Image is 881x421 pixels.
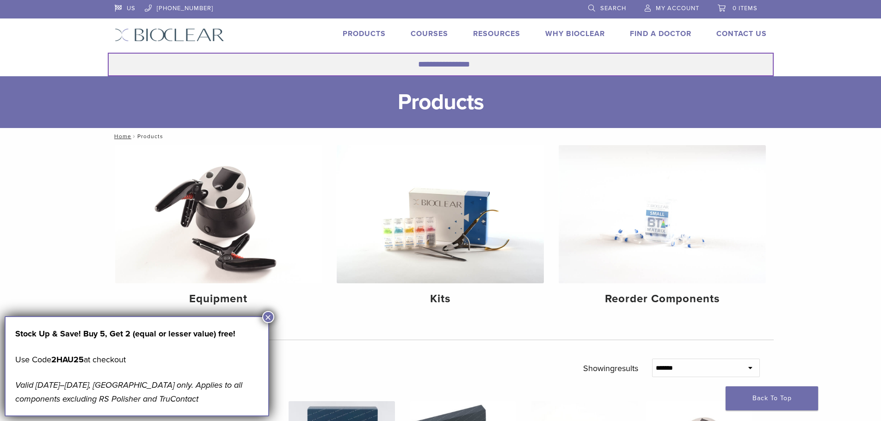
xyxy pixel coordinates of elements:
a: Courses [411,29,448,38]
h4: Kits [344,291,536,307]
em: Valid [DATE]–[DATE], [GEOGRAPHIC_DATA] only. Applies to all components excluding RS Polisher and ... [15,380,242,404]
span: / [131,134,137,139]
span: My Account [656,5,699,12]
a: Home [111,133,131,140]
h4: Equipment [123,291,315,307]
span: Search [600,5,626,12]
a: Contact Us [716,29,767,38]
img: Equipment [115,145,322,283]
a: Resources [473,29,520,38]
button: Close [262,311,274,323]
a: Why Bioclear [545,29,605,38]
p: Use Code at checkout [15,353,259,366]
nav: Products [108,128,774,145]
a: Find A Doctor [630,29,691,38]
a: Equipment [115,145,322,313]
h4: Reorder Components [566,291,758,307]
a: Reorder Components [559,145,766,313]
img: Reorder Components [559,145,766,283]
a: Kits [337,145,544,313]
img: Kits [337,145,544,283]
strong: 2HAU25 [51,354,84,365]
img: Bioclear [115,28,224,42]
span: 0 items [733,5,758,12]
strong: Stock Up & Save! Buy 5, Get 2 (equal or lesser value) free! [15,329,235,339]
a: Back To Top [726,386,818,410]
a: Products [343,29,386,38]
p: Showing results [583,359,638,378]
